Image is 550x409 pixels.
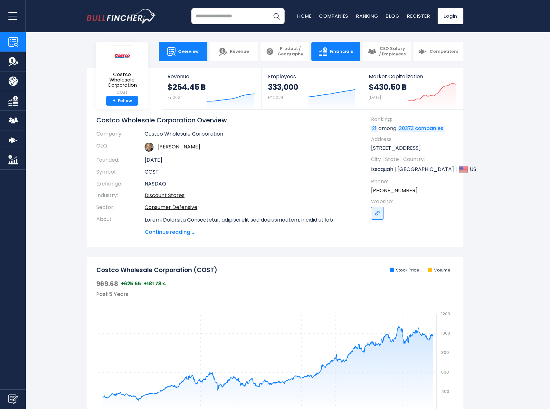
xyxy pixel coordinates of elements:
a: Revenue $254.45 B FY 2024 [161,68,261,109]
span: +625.55 [121,281,141,287]
a: 30373 companies [398,126,444,132]
text: 1200 [441,311,450,317]
th: About [96,214,145,236]
a: [PHONE_NUMBER] [371,187,418,194]
th: Symbol: [96,166,145,178]
strong: $430.50 B [369,82,407,92]
th: CEO: [96,140,145,154]
span: Continue reading... [145,228,352,236]
strong: + [112,98,116,104]
text: 1000 [441,330,450,336]
li: Stock Price [390,268,419,273]
span: CEO Salary / Employees [379,46,406,57]
a: Financials [311,42,360,61]
button: Search [269,8,285,24]
td: Costco Wholesale Corporation [145,131,352,140]
span: Ranking: [371,116,457,123]
a: Go to homepage [87,9,156,24]
span: Market Capitalization [369,73,456,80]
a: Register [407,13,430,19]
a: Blog [386,13,399,19]
th: Founded: [96,154,145,166]
a: Market Capitalization $430.50 B [DATE] [362,68,463,109]
a: Revenue [210,42,258,61]
a: Go to link [371,207,384,220]
a: Overview [159,42,207,61]
strong: $254.45 B [167,82,206,92]
a: Ranking [356,13,378,19]
th: Exchange: [96,178,145,190]
span: Competitors [430,49,458,54]
a: 21 [371,126,377,132]
a: Companies [319,13,348,19]
p: Issaquah | [GEOGRAPHIC_DATA] | US [371,165,457,174]
text: 800 [441,350,449,355]
strong: 333,000 [268,82,298,92]
li: Volume [428,268,450,273]
p: among [371,125,457,132]
a: Competitors [413,42,463,61]
span: Product / Geography [277,46,304,57]
span: Employees [268,73,355,80]
span: Financials [330,49,353,54]
text: 600 [441,369,449,375]
a: Login [438,8,463,24]
span: Costco Wholesale Corporation [101,72,143,88]
a: Employees 333,000 FY 2024 [261,68,362,109]
th: Company: [96,131,145,140]
span: City | State | Country: [371,156,457,163]
span: +181.78% [144,281,166,287]
small: COST [101,90,143,95]
img: bullfincher logo [87,9,156,24]
span: Website: [371,198,457,205]
td: COST [145,166,352,178]
h1: Costco Wholesale Corporation Overview [96,116,352,124]
small: FY 2024 [268,95,283,100]
img: ron-m-vachris.jpg [145,143,154,152]
span: 969.68 [96,280,118,288]
a: Home [297,13,311,19]
a: Discount Stores [145,192,185,199]
p: Loremi Dolorsita Consectetur, adipisci elit sed doeiusmodtem, incidid ut lab etdolorem al enimadm... [145,216,352,386]
a: CEO Salary / Employees [363,42,411,61]
td: [DATE] [145,154,352,166]
span: Revenue [167,73,255,80]
h2: Costco Wholesale Corporation (COST) [96,266,217,274]
th: Industry: [96,190,145,202]
small: [DATE] [369,95,381,100]
span: Address: [371,136,457,143]
a: Costco Wholesale Corporation COST [101,45,143,96]
small: FY 2024 [167,95,183,100]
span: Past 5 Years [96,290,128,298]
a: Product / Geography [261,42,309,61]
p: [STREET_ADDRESS] [371,145,457,152]
th: Sector: [96,202,145,214]
td: NASDAQ [145,178,352,190]
a: +Follow [106,96,138,106]
span: Phone: [371,178,457,185]
span: Overview [178,49,199,54]
a: Consumer Defensive [145,204,197,211]
span: Revenue [230,49,249,54]
text: 400 [441,389,449,394]
a: ceo [157,143,200,150]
